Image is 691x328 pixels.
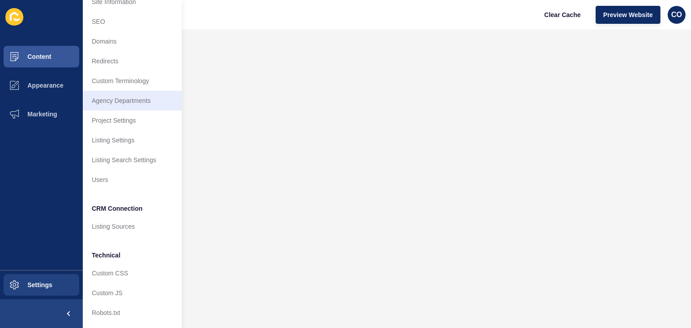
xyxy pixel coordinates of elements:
a: Robots.txt [83,303,182,323]
span: Technical [92,251,121,260]
span: Preview Website [603,10,653,19]
a: Custom CSS [83,263,182,283]
a: Listing Sources [83,217,182,236]
a: Redirects [83,51,182,71]
a: Listing Search Settings [83,150,182,170]
a: Users [83,170,182,190]
a: Domains [83,31,182,51]
a: Custom Terminology [83,71,182,91]
span: CO [671,10,682,19]
a: Project Settings [83,111,182,130]
span: CRM Connection [92,204,143,213]
a: Custom JS [83,283,182,303]
a: Agency Departments [83,91,182,111]
button: Clear Cache [537,6,588,24]
a: SEO [83,12,182,31]
button: Preview Website [596,6,660,24]
a: Listing Settings [83,130,182,150]
span: Clear Cache [544,10,581,19]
